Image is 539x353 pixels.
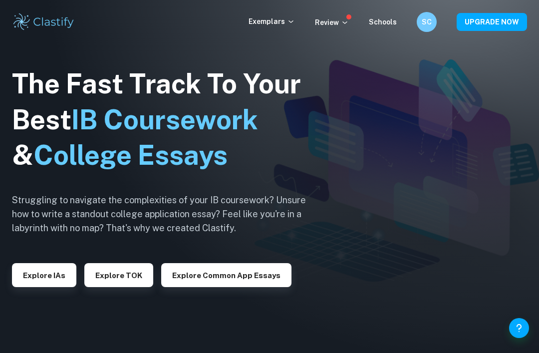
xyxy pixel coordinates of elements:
[369,18,397,26] a: Schools
[417,12,437,32] button: SC
[71,104,258,135] span: IB Coursework
[12,12,75,32] img: Clastify logo
[161,263,291,287] button: Explore Common App essays
[33,139,228,171] span: College Essays
[249,16,295,27] p: Exemplars
[84,263,153,287] button: Explore TOK
[12,263,76,287] button: Explore IAs
[12,270,76,280] a: Explore IAs
[421,16,433,27] h6: SC
[509,318,529,338] button: Help and Feedback
[12,193,321,235] h6: Struggling to navigate the complexities of your IB coursework? Unsure how to write a standout col...
[315,17,349,28] p: Review
[161,270,291,280] a: Explore Common App essays
[84,270,153,280] a: Explore TOK
[457,13,527,31] button: UPGRADE NOW
[12,66,321,174] h1: The Fast Track To Your Best &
